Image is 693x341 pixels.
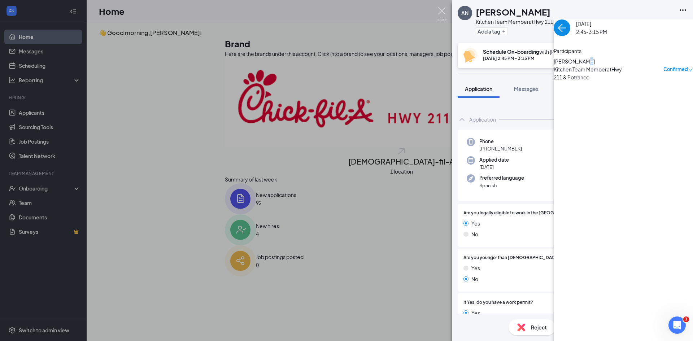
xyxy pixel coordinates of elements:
[479,145,522,152] span: [PHONE_NUMBER]
[483,48,539,55] b: Schedule On-boarding
[476,6,550,18] h1: [PERSON_NAME]
[554,47,693,55] span: Participants
[479,163,509,171] span: [DATE]
[463,210,588,217] span: Are you legally eligible to work in the [GEOGRAPHIC_DATA]?
[471,219,480,227] span: Yes
[463,299,533,306] span: If Yes, do you have a work permit?
[683,316,689,322] span: 1
[531,323,547,331] span: Reject
[479,182,524,189] span: Spanish
[479,138,522,145] span: Phone
[461,9,468,17] div: AN
[502,29,506,34] svg: Plus
[471,230,478,238] span: No
[479,156,509,163] span: Applied date
[679,6,687,14] svg: Ellipses
[668,316,686,334] iframe: Intercom live chat
[469,116,496,123] div: Application
[483,55,591,61] div: [DATE] 2:45 PM - 3:15 PM
[576,28,607,36] span: 2:45-3:15 PM
[483,48,591,55] div: with [PERSON_NAME]
[465,86,492,92] span: Application
[476,18,580,25] div: Kitchen Team Member at Hwy 211 & Potranco
[554,65,629,81] span: Kitchen Team Member at Hwy 211 & Potranco
[476,27,508,35] button: PlusAdd a tag
[471,264,480,272] span: Yes
[554,57,629,65] span: [PERSON_NAME]
[479,174,524,182] span: Preferred language
[514,86,539,92] span: Messages
[471,309,480,317] span: Yes
[554,19,570,36] button: back-button
[471,275,478,283] span: No
[463,254,561,261] span: Are you younger than [DEMOGRAPHIC_DATA]?
[458,115,466,124] svg: ChevronUp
